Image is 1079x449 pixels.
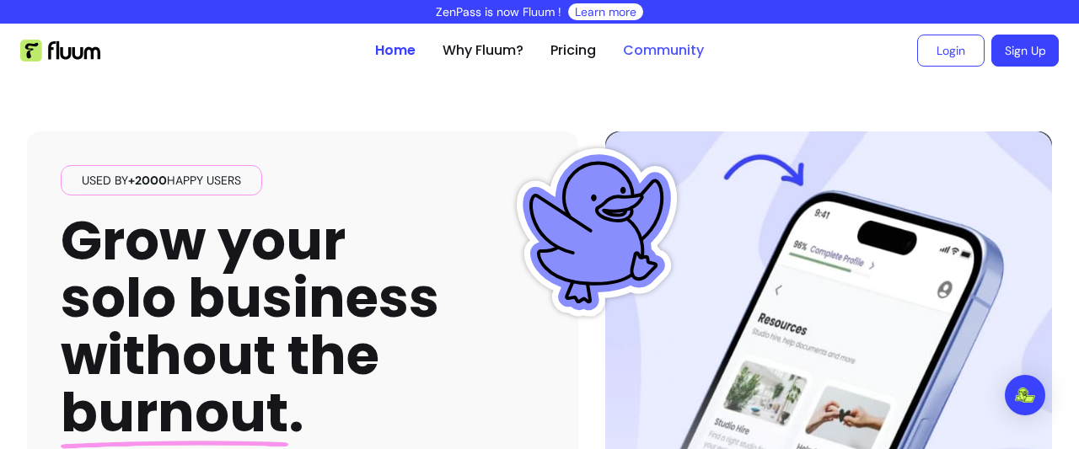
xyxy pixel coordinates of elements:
a: Pricing [550,40,596,61]
span: +2000 [128,173,167,188]
a: Why Fluum? [443,40,523,61]
a: Login [917,35,985,67]
a: Home [375,40,416,61]
div: Open Intercom Messenger [1005,375,1045,415]
a: Sign Up [991,35,1059,67]
p: ZenPass is now Fluum ! [436,3,561,20]
img: Fluum Duck sticker [513,148,681,317]
a: Community [623,40,704,61]
img: Fluum Logo [20,40,100,61]
span: Used by happy users [75,172,248,189]
a: Learn more [575,3,636,20]
h1: Grow your solo business without the . [61,212,439,442]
